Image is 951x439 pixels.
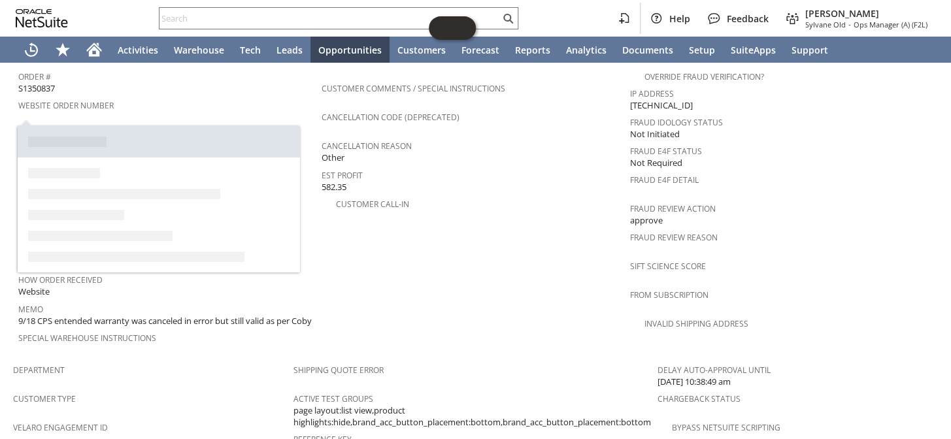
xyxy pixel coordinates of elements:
[644,71,763,82] a: Override Fraud Verification?
[681,37,723,63] a: Setup
[16,9,68,27] svg: logo
[614,37,681,63] a: Documents
[461,44,499,56] span: Forecast
[723,37,784,63] a: SuiteApps
[454,37,507,63] a: Forecast
[13,393,76,404] a: Customer Type
[18,274,103,285] a: How Order Received
[322,152,344,164] span: Other
[18,315,312,327] span: 9/18 CPS entended warranty was canceled in error but still valid as per Coby
[629,214,662,227] span: approve
[16,37,47,63] a: Recent Records
[293,404,651,429] span: page layout:list view,product highlights:hide,brand_acc_button_placement:bottom,brand_acc_button_...
[293,393,373,404] a: Active Test Groups
[784,37,836,63] a: Support
[629,128,679,140] span: Not Initiated
[13,365,65,376] a: Department
[18,82,55,95] span: S1350837
[629,99,692,112] span: [TECHNICAL_ID]
[805,20,846,29] span: Sylvane Old
[174,44,224,56] span: Warehouse
[658,365,771,376] a: Delay Auto-Approval Until
[658,376,731,388] span: [DATE] 10:38:49 am
[622,44,673,56] span: Documents
[276,44,303,56] span: Leads
[848,20,851,29] span: -
[78,37,110,63] a: Home
[731,44,776,56] span: SuiteApps
[629,203,715,214] a: Fraud Review Action
[13,422,108,433] a: Velaro Engagement ID
[805,7,927,20] span: [PERSON_NAME]
[322,83,505,94] a: Customer Comments / Special Instructions
[629,88,673,99] a: IP Address
[86,42,102,57] svg: Home
[672,422,780,433] a: Bypass NetSuite Scripting
[293,365,384,376] a: Shipping Quote Error
[318,44,382,56] span: Opportunities
[558,37,614,63] a: Analytics
[429,16,476,40] iframe: Click here to launch Oracle Guided Learning Help Panel
[629,117,722,128] a: Fraud Idology Status
[336,199,409,210] a: Customer Call-in
[240,44,261,56] span: Tech
[310,37,390,63] a: Opportunities
[166,37,232,63] a: Warehouse
[629,157,682,169] span: Not Required
[322,112,459,123] a: Cancellation Code (deprecated)
[669,12,690,25] span: Help
[159,10,500,26] input: Search
[24,42,39,57] svg: Recent Records
[18,304,43,315] a: Memo
[452,16,476,40] span: Oracle Guided Learning Widget. To move around, please hold and drag
[629,174,698,186] a: Fraud E4F Detail
[47,37,78,63] div: Shortcuts
[18,71,51,82] a: Order #
[390,37,454,63] a: Customers
[629,232,717,243] a: Fraud Review Reason
[18,100,114,111] a: Website Order Number
[792,44,828,56] span: Support
[322,140,412,152] a: Cancellation Reason
[854,20,927,29] span: Ops Manager (A) (F2L)
[269,37,310,63] a: Leads
[397,44,446,56] span: Customers
[55,42,71,57] svg: Shortcuts
[500,10,516,26] svg: Search
[118,44,158,56] span: Activities
[629,261,705,272] a: Sift Science Score
[515,44,550,56] span: Reports
[18,285,50,298] span: Website
[629,289,708,301] a: From Subscription
[322,170,363,181] a: Est Profit
[727,12,769,25] span: Feedback
[322,181,346,193] span: 582.35
[658,393,741,404] a: Chargeback Status
[18,333,156,344] a: Special Warehouse Instructions
[507,37,558,63] a: Reports
[689,44,715,56] span: Setup
[566,44,607,56] span: Analytics
[110,37,166,63] a: Activities
[644,318,748,329] a: Invalid Shipping Address
[629,146,701,157] a: Fraud E4F Status
[232,37,269,63] a: Tech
